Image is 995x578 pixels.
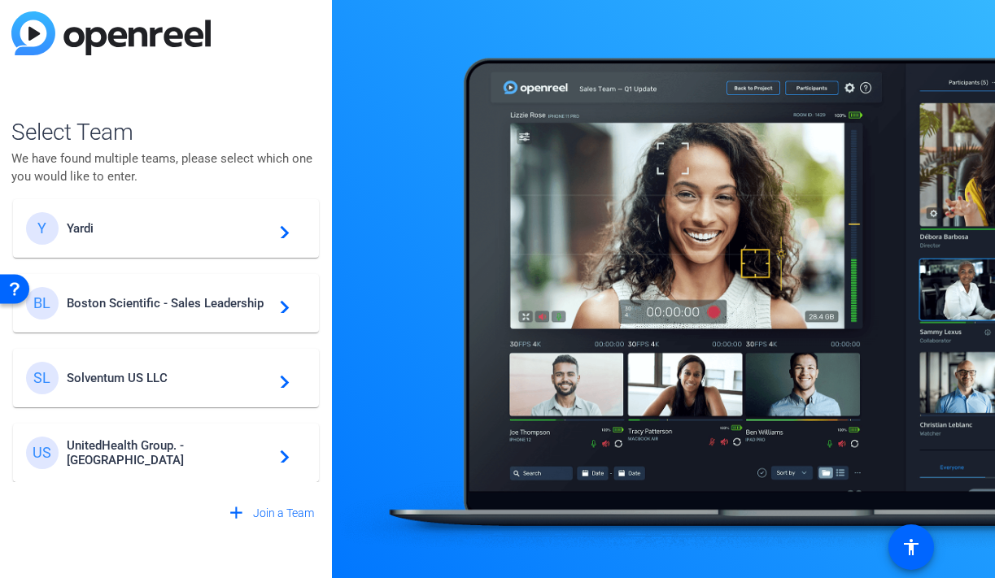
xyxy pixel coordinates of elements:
button: Join a Team [220,498,321,528]
span: Solventum US LLC [67,371,270,385]
mat-icon: navigate_next [270,293,290,313]
span: Join a Team [253,505,314,522]
mat-icon: add [226,503,247,524]
div: SL [26,362,59,394]
mat-icon: navigate_next [270,443,290,463]
div: BL [26,287,59,319]
span: Yardi [67,221,270,236]
div: Y [26,212,59,245]
span: Select Team [11,115,321,150]
mat-icon: navigate_next [270,219,290,238]
mat-icon: accessibility [901,537,921,557]
img: blue-gradient.svg [11,11,211,55]
span: UnitedHealth Group. - [GEOGRAPHIC_DATA] [67,438,270,467]
span: Boston Scientific - Sales Leadership [67,296,270,311]
mat-icon: navigate_next [270,368,290,388]
div: US [26,437,59,469]
p: We have found multiple teams, please select which one you would like to enter. [11,150,321,185]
